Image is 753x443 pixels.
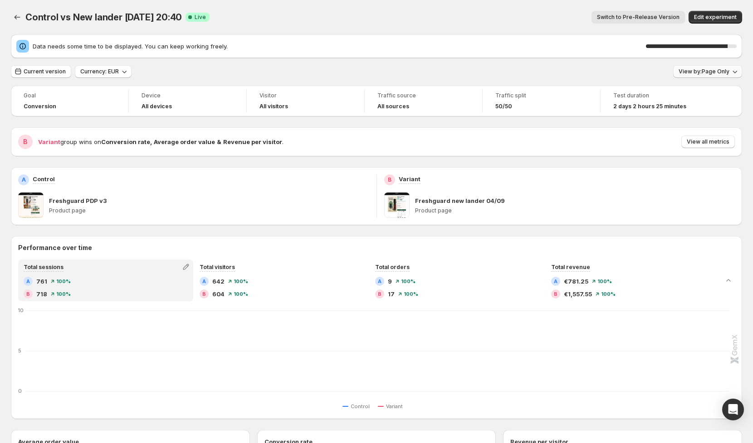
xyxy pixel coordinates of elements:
h2: A [378,279,381,284]
span: Control vs New lander [DATE] 20:40 [25,12,182,23]
span: Test duration [613,92,706,99]
h2: B [26,291,30,297]
h4: All sources [377,103,409,110]
span: €1,557.55 [564,289,592,299]
img: Freshguard PDP v3 [18,193,44,218]
button: Edit experiment [689,11,742,24]
span: 17 [388,289,395,299]
h2: B [23,137,28,146]
span: 100 % [601,291,616,297]
span: 100 % [56,291,71,297]
h2: A [202,279,206,284]
h2: B [202,291,206,297]
button: Variant [378,401,406,412]
span: 761 [36,277,47,286]
span: 100 % [597,279,612,284]
span: View all metrics [687,138,729,145]
span: Device [142,92,234,99]
button: Switch to Pre-Release Version [592,11,685,24]
h2: B [554,291,557,297]
button: Back [11,11,24,24]
span: Live [195,14,206,21]
h2: B [378,291,381,297]
a: Test duration2 days 2 hours 25 minutes [613,91,706,111]
span: €781.25 [564,277,588,286]
span: Current version [24,68,66,75]
span: 100 % [404,291,418,297]
h2: A [26,279,30,284]
span: Data needs some time to be displayed. You can keep working freely. [33,42,646,51]
span: Variant [386,403,403,410]
span: 100 % [234,279,248,284]
span: 100 % [234,291,248,297]
span: Total orders [375,264,410,270]
strong: Conversion rate [101,138,150,145]
button: Collapse chart [722,274,735,287]
h2: B [388,176,391,183]
span: Control [351,403,370,410]
p: Freshguard new lander 04/09 [415,196,505,205]
strong: & [217,138,221,145]
span: Variant [38,138,60,145]
button: Currency: EUR [75,65,132,78]
span: 9 [388,277,392,286]
span: Currency: EUR [80,68,119,75]
span: Total revenue [551,264,590,270]
a: DeviceAll devices [142,91,234,111]
a: Traffic split50/50 [495,91,587,111]
span: 100 % [56,279,71,284]
a: GoalConversion [24,91,116,111]
button: View by:Page Only [673,65,742,78]
span: group wins on . [38,138,284,145]
p: Variant [399,174,421,183]
strong: Average order value [154,138,215,145]
span: Conversion [24,103,56,110]
span: 718 [36,289,47,299]
button: Control [342,401,373,412]
span: Traffic source [377,92,469,99]
p: Control [33,174,55,183]
text: 5 [18,347,21,354]
span: Total visitors [200,264,235,270]
h2: A [554,279,557,284]
span: Switch to Pre-Release Version [597,14,680,21]
strong: , [150,138,152,145]
text: 0 [18,388,22,394]
h4: All devices [142,103,172,110]
span: 50/50 [495,103,512,110]
span: Edit experiment [694,14,737,21]
p: Product page [415,207,735,214]
span: 100 % [401,279,416,284]
span: 642 [212,277,225,286]
span: Goal [24,92,116,99]
span: Visitor [259,92,352,99]
h4: All visitors [259,103,288,110]
a: Traffic sourceAll sources [377,91,469,111]
button: Current version [11,65,71,78]
button: View all metrics [681,135,735,148]
div: Open Intercom Messenger [722,399,744,420]
span: View by: Page Only [679,68,729,75]
a: VisitorAll visitors [259,91,352,111]
text: 10 [18,307,24,313]
h2: Performance over time [18,243,735,252]
span: 2 days 2 hours 25 minutes [613,103,686,110]
strong: Revenue per visitor [223,138,282,145]
img: Freshguard new lander 04/09 [384,193,410,218]
span: 604 [212,289,225,299]
h2: A [22,176,26,183]
span: Traffic split [495,92,587,99]
span: Total sessions [24,264,64,270]
p: Product page [49,207,369,214]
p: Freshguard PDP v3 [49,196,107,205]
